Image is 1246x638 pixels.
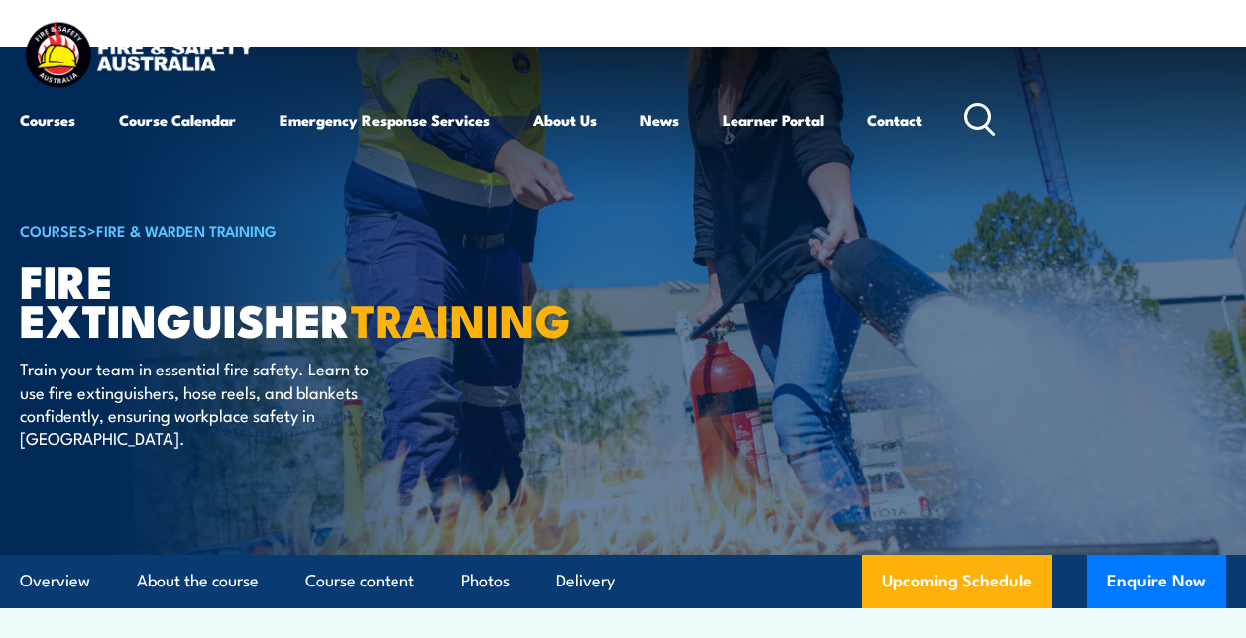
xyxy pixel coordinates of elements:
h6: > [20,218,510,242]
button: Enquire Now [1087,555,1226,608]
h1: Fire Extinguisher [20,261,510,338]
p: Train your team in essential fire safety. Learn to use fire extinguishers, hose reels, and blanke... [20,357,382,450]
a: Overview [20,555,90,607]
a: Upcoming Schedule [862,555,1052,608]
a: About Us [533,96,597,144]
a: Course Calendar [119,96,236,144]
a: About the course [137,555,259,607]
a: Course content [305,555,414,607]
a: Emergency Response Services [280,96,490,144]
a: Delivery [556,555,615,607]
a: Contact [867,96,922,144]
strong: TRAINING [351,284,571,353]
a: Courses [20,96,75,144]
a: Photos [461,555,510,607]
a: News [640,96,679,144]
a: Fire & Warden Training [96,219,277,241]
a: COURSES [20,219,87,241]
a: Learner Portal [723,96,824,144]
